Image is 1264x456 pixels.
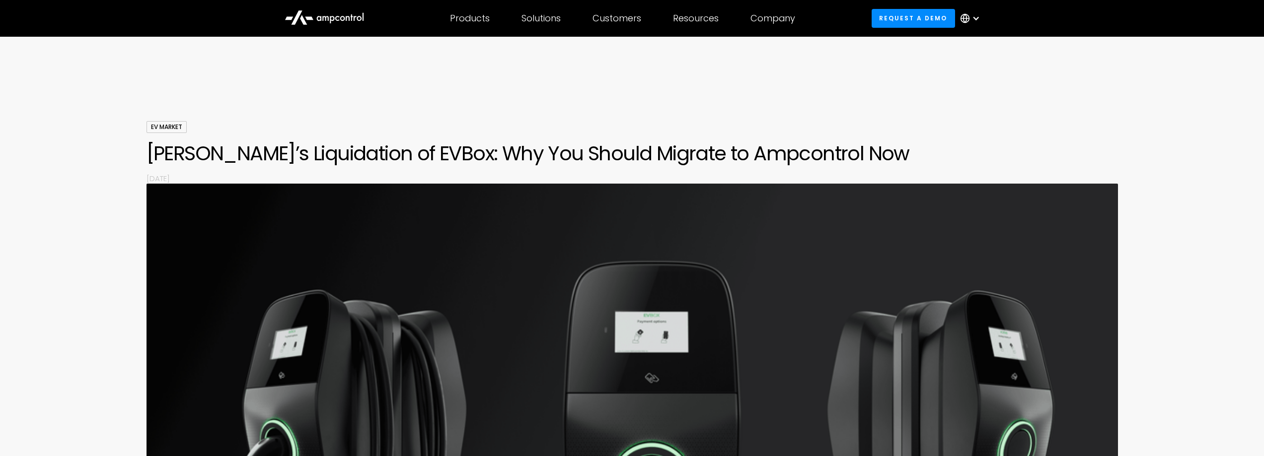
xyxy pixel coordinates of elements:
[450,13,490,24] div: Products
[147,121,187,133] div: EV Market
[673,13,719,24] div: Resources
[521,13,561,24] div: Solutions
[593,13,641,24] div: Customers
[147,141,1118,165] h1: [PERSON_NAME]’s Liquidation of EVBox: Why You Should Migrate to Ampcontrol Now
[872,9,955,27] a: Request a demo
[750,13,795,24] div: Company
[147,173,1118,184] p: [DATE]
